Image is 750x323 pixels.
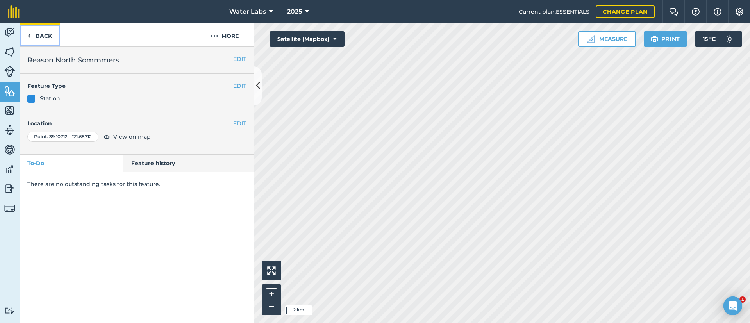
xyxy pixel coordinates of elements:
span: Water Labs [229,7,266,16]
img: svg+xml;base64,PD94bWwgdmVyc2lvbj0iMS4wIiBlbmNvZGluZz0idXRmLTgiPz4KPCEtLSBHZW5lcmF0b3I6IEFkb2JlIE... [4,124,15,136]
img: svg+xml;base64,PD94bWwgdmVyc2lvbj0iMS4wIiBlbmNvZGluZz0idXRmLTgiPz4KPCEtLSBHZW5lcmF0b3I6IEFkb2JlIE... [4,307,15,314]
img: Two speech bubbles overlapping with the left bubble in the forefront [669,8,679,16]
img: Ruler icon [587,35,595,43]
img: svg+xml;base64,PHN2ZyB4bWxucz0iaHR0cDovL3d3dy53My5vcmcvMjAwMC9zdmciIHdpZHRoPSIyMCIgaGVpZ2h0PSIyNC... [211,31,218,41]
button: EDIT [233,55,246,63]
a: Change plan [596,5,655,18]
img: svg+xml;base64,PHN2ZyB4bWxucz0iaHR0cDovL3d3dy53My5vcmcvMjAwMC9zdmciIHdpZHRoPSI1NiIgaGVpZ2h0PSI2MC... [4,105,15,116]
img: A question mark icon [691,8,700,16]
button: Print [644,31,687,47]
span: View on map [113,132,151,141]
button: – [266,300,277,311]
img: svg+xml;base64,PD94bWwgdmVyc2lvbj0iMS4wIiBlbmNvZGluZz0idXRmLTgiPz4KPCEtLSBHZW5lcmF0b3I6IEFkb2JlIE... [4,66,15,77]
span: 2025 [287,7,302,16]
img: svg+xml;base64,PHN2ZyB4bWxucz0iaHR0cDovL3d3dy53My5vcmcvMjAwMC9zdmciIHdpZHRoPSIxOSIgaGVpZ2h0PSIyNC... [651,34,658,44]
button: Measure [578,31,636,47]
h2: Reason North Sommmers [27,55,246,66]
a: Back [20,23,60,46]
h4: Location [27,119,246,128]
img: svg+xml;base64,PD94bWwgdmVyc2lvbj0iMS4wIiBlbmNvZGluZz0idXRmLTgiPz4KPCEtLSBHZW5lcmF0b3I6IEFkb2JlIE... [722,31,737,47]
h4: Feature Type [27,82,233,90]
button: More [195,23,254,46]
img: Four arrows, one pointing top left, one top right, one bottom right and the last bottom left [267,266,276,275]
div: Station [40,94,60,103]
span: 1 [739,296,746,303]
div: Open Intercom Messenger [723,296,742,315]
img: svg+xml;base64,PHN2ZyB4bWxucz0iaHR0cDovL3d3dy53My5vcmcvMjAwMC9zdmciIHdpZHRoPSI5IiBoZWlnaHQ9IjI0Ii... [27,31,31,41]
img: svg+xml;base64,PD94bWwgdmVyc2lvbj0iMS4wIiBlbmNvZGluZz0idXRmLTgiPz4KPCEtLSBHZW5lcmF0b3I6IEFkb2JlIE... [4,144,15,155]
button: Satellite (Mapbox) [270,31,345,47]
img: svg+xml;base64,PHN2ZyB4bWxucz0iaHR0cDovL3d3dy53My5vcmcvMjAwMC9zdmciIHdpZHRoPSIxNyIgaGVpZ2h0PSIxNy... [714,7,721,16]
img: svg+xml;base64,PHN2ZyB4bWxucz0iaHR0cDovL3d3dy53My5vcmcvMjAwMC9zdmciIHdpZHRoPSIxOCIgaGVpZ2h0PSIyNC... [103,132,110,141]
span: 15 ° C [703,31,716,47]
div: Point : 39.10712 , -121.68712 [27,132,98,142]
img: A cog icon [735,8,744,16]
img: svg+xml;base64,PD94bWwgdmVyc2lvbj0iMS4wIiBlbmNvZGluZz0idXRmLTgiPz4KPCEtLSBHZW5lcmF0b3I6IEFkb2JlIE... [4,163,15,175]
span: Current plan : ESSENTIALS [519,7,589,16]
button: EDIT [233,82,246,90]
img: svg+xml;base64,PHN2ZyB4bWxucz0iaHR0cDovL3d3dy53My5vcmcvMjAwMC9zdmciIHdpZHRoPSI1NiIgaGVpZ2h0PSI2MC... [4,46,15,58]
a: To-Do [20,155,123,172]
img: svg+xml;base64,PD94bWwgdmVyc2lvbj0iMS4wIiBlbmNvZGluZz0idXRmLTgiPz4KPCEtLSBHZW5lcmF0b3I6IEFkb2JlIE... [4,203,15,214]
button: 15 °C [695,31,742,47]
p: There are no outstanding tasks for this feature. [27,180,246,188]
img: svg+xml;base64,PD94bWwgdmVyc2lvbj0iMS4wIiBlbmNvZGluZz0idXRmLTgiPz4KPCEtLSBHZW5lcmF0b3I6IEFkb2JlIE... [4,183,15,195]
button: + [266,288,277,300]
button: EDIT [233,119,246,128]
img: svg+xml;base64,PHN2ZyB4bWxucz0iaHR0cDovL3d3dy53My5vcmcvMjAwMC9zdmciIHdpZHRoPSI1NiIgaGVpZ2h0PSI2MC... [4,85,15,97]
img: fieldmargin Logo [8,5,20,18]
button: View on map [103,132,151,141]
img: svg+xml;base64,PD94bWwgdmVyc2lvbj0iMS4wIiBlbmNvZGluZz0idXRmLTgiPz4KPCEtLSBHZW5lcmF0b3I6IEFkb2JlIE... [4,27,15,38]
a: Feature history [123,155,254,172]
